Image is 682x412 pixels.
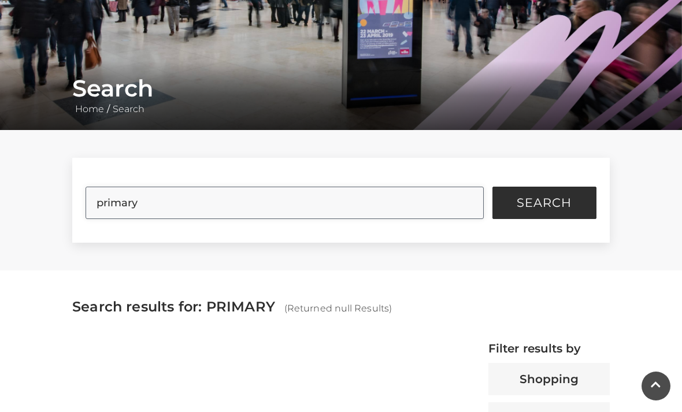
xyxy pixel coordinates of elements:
h1: Search [72,75,610,102]
input: Search Site [86,187,483,219]
span: Search results for: PRIMARY [72,298,275,315]
h4: Filter results by [488,342,610,355]
span: (Returned null Results) [284,303,392,314]
span: Search [517,197,572,209]
button: Search [492,187,596,219]
button: Shopping [488,363,610,395]
a: Home [72,103,107,114]
div: / [64,75,618,116]
a: Search [110,103,147,114]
